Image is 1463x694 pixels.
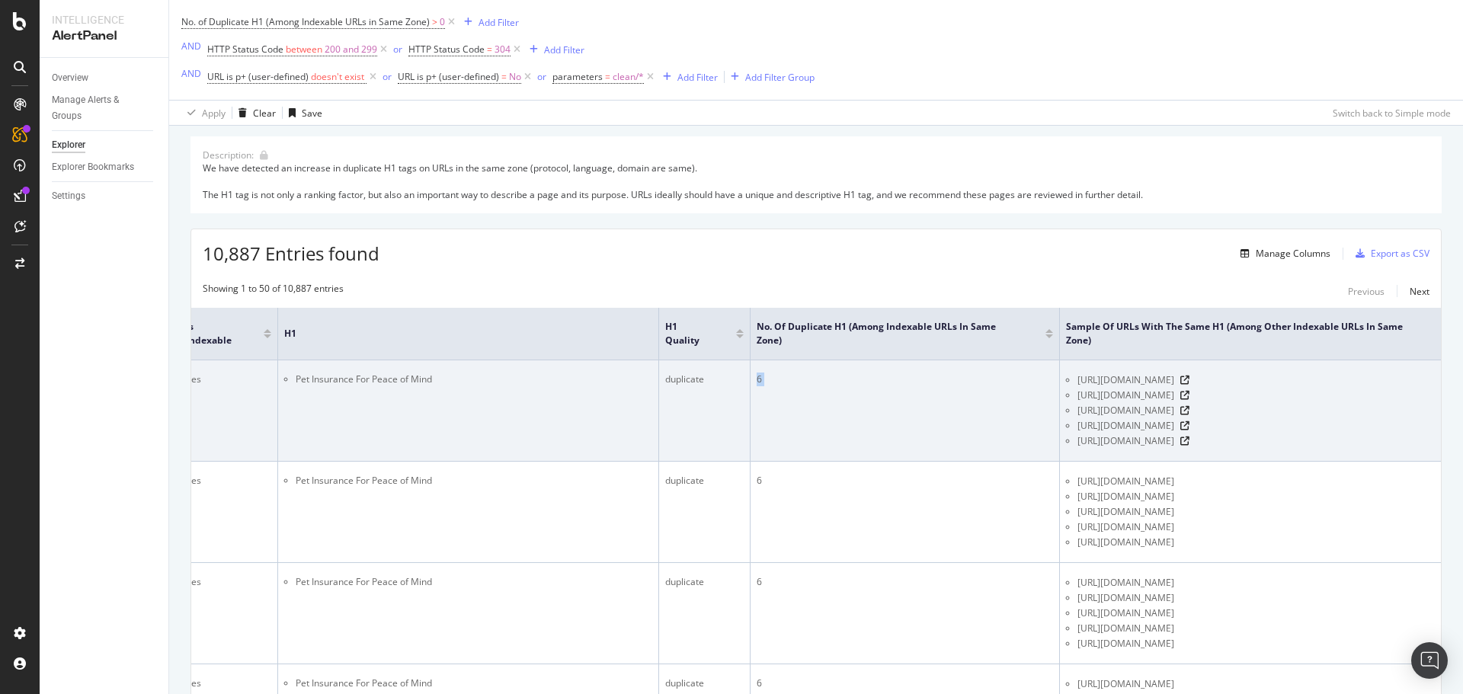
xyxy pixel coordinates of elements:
[186,320,241,347] span: Is Indexable
[1077,520,1174,535] span: [URL][DOMAIN_NAME]
[1077,433,1174,449] span: [URL][DOMAIN_NAME]
[1077,504,1174,520] span: [URL][DOMAIN_NAME]
[665,676,744,690] div: duplicate
[479,16,519,29] div: Add Filter
[181,66,201,81] button: AND
[52,27,156,45] div: AlertPanel
[1077,676,1174,692] span: [URL][DOMAIN_NAME]
[1077,388,1174,403] span: [URL][DOMAIN_NAME]
[1180,391,1189,400] a: Visit Online Page
[665,373,744,386] div: duplicate
[757,474,1053,488] div: 6
[1234,245,1330,263] button: Manage Columns
[186,474,271,488] div: Yes
[408,43,485,56] span: HTTP Status Code
[52,188,85,204] div: Settings
[296,373,652,386] li: Pet Insurance For Peace of Mind
[1077,418,1174,433] span: [URL][DOMAIN_NAME]
[1077,575,1174,590] span: [URL][DOMAIN_NAME]
[1077,590,1174,606] span: [URL][DOMAIN_NAME]
[1180,406,1189,415] a: Visit Online Page
[186,676,271,690] div: Yes
[181,40,201,53] div: AND
[1256,247,1330,260] div: Manage Columns
[284,327,629,341] span: H1
[458,13,519,31] button: Add Filter
[202,107,226,120] div: Apply
[203,282,344,300] div: Showing 1 to 50 of 10,887 entries
[203,162,1429,200] div: We have detected an increase in duplicate H1 tags on URLs in the same zone (protocol, language, d...
[52,12,156,27] div: Intelligence
[677,71,718,84] div: Add Filter
[665,474,744,488] div: duplicate
[1410,285,1429,298] div: Next
[487,43,492,56] span: =
[52,137,85,153] div: Explorer
[1371,247,1429,260] div: Export as CSV
[181,39,201,53] button: AND
[286,43,322,56] span: between
[552,70,603,83] span: parameters
[296,676,652,690] li: Pet Insurance For Peace of Mind
[311,70,364,83] span: doesn't exist
[1348,282,1385,300] button: Previous
[432,15,437,28] span: >
[207,43,283,56] span: HTTP Status Code
[1180,421,1189,430] a: Visit Online Page
[203,241,379,266] span: 10,887 Entries found
[1077,606,1174,621] span: [URL][DOMAIN_NAME]
[1077,373,1174,388] span: [URL][DOMAIN_NAME]
[495,39,511,60] span: 304
[1066,320,1412,347] span: Sample of URLs with the Same H1 (Among Other Indexable URLs in Same Zone)
[296,575,652,589] li: Pet Insurance For Peace of Mind
[1327,101,1451,125] button: Switch back to Simple mode
[52,188,158,204] a: Settings
[186,575,271,589] div: Yes
[440,11,445,33] span: 0
[757,575,1053,589] div: 6
[52,70,88,86] div: Overview
[605,70,610,83] span: =
[52,92,143,124] div: Manage Alerts & Groups
[1180,437,1189,446] a: Visit Online Page
[1077,474,1174,489] span: [URL][DOMAIN_NAME]
[207,70,309,83] span: URL is p+ (user-defined)
[181,101,226,125] button: Apply
[393,43,402,56] div: or
[398,70,499,83] span: URL is p+ (user-defined)
[1077,489,1174,504] span: [URL][DOMAIN_NAME]
[757,320,1023,347] span: No. of Duplicate H1 (Among Indexable URLs in Same Zone)
[383,70,392,83] div: or
[1077,535,1174,550] span: [URL][DOMAIN_NAME]
[296,474,652,488] li: Pet Insurance For Peace of Mind
[537,69,546,84] button: or
[283,101,322,125] button: Save
[1077,636,1174,651] span: [URL][DOMAIN_NAME]
[325,39,377,60] span: 200 and 299
[203,149,254,162] div: Description:
[1410,282,1429,300] button: Next
[186,373,271,386] div: Yes
[232,101,276,125] button: Clear
[745,71,815,84] div: Add Filter Group
[1180,376,1189,385] a: Visit Online Page
[1077,403,1174,418] span: [URL][DOMAIN_NAME]
[501,70,507,83] span: =
[725,68,815,86] button: Add Filter Group
[52,159,134,175] div: Explorer Bookmarks
[1349,241,1429,266] button: Export as CSV
[1411,642,1448,679] div: Open Intercom Messenger
[52,137,158,153] a: Explorer
[181,15,430,28] span: No. of Duplicate H1 (Among Indexable URLs in Same Zone)
[253,107,276,120] div: Clear
[52,70,158,86] a: Overview
[181,67,201,80] div: AND
[665,575,744,589] div: duplicate
[393,42,402,56] button: or
[757,373,1053,386] div: 6
[509,66,521,88] span: No
[1077,621,1174,636] span: [URL][DOMAIN_NAME]
[665,320,713,347] span: H1 Quality
[544,43,584,56] div: Add Filter
[52,92,158,124] a: Manage Alerts & Groups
